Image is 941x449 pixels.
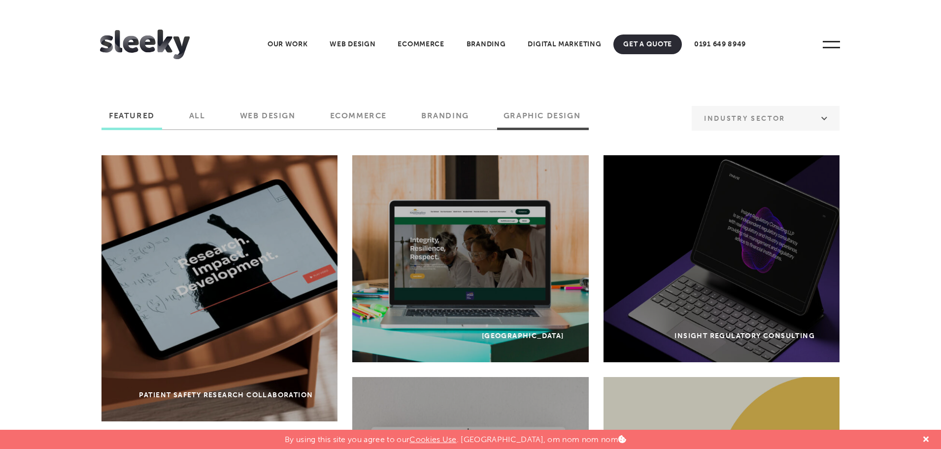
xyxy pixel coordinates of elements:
[101,111,162,128] label: Featured
[233,111,303,128] label: Web Design
[100,30,190,59] img: Sleeky Web Design Newcastle
[457,35,516,54] a: Branding
[409,435,457,444] a: Cookies Use
[518,35,611,54] a: Digital Marketing
[613,35,682,54] a: Get A Quote
[182,111,213,128] label: All
[414,111,476,128] label: Branding
[496,111,588,128] label: Graphic Design
[320,35,385,54] a: Web Design
[684,35,756,54] a: 0191 649 8949
[285,430,626,444] p: By using this site you agree to our . [GEOGRAPHIC_DATA], om nom nom nom
[323,111,394,128] label: Ecommerce
[258,35,318,54] a: Our Work
[388,35,454,54] a: Ecommerce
